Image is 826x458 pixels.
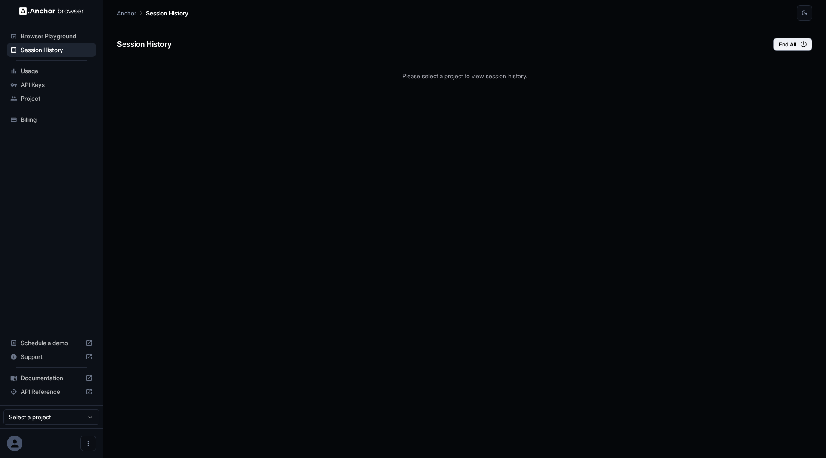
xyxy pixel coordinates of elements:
[21,94,92,103] span: Project
[117,38,172,51] h6: Session History
[21,46,92,54] span: Session History
[21,32,92,40] span: Browser Playground
[7,385,96,399] div: API Reference
[21,80,92,89] span: API Keys
[7,64,96,78] div: Usage
[21,353,82,361] span: Support
[21,387,82,396] span: API Reference
[7,29,96,43] div: Browser Playground
[117,71,812,80] p: Please select a project to view session history.
[21,374,82,382] span: Documentation
[7,350,96,364] div: Support
[7,78,96,92] div: API Keys
[117,8,188,18] nav: breadcrumb
[117,9,136,18] p: Anchor
[146,9,188,18] p: Session History
[773,38,812,51] button: End All
[7,113,96,127] div: Billing
[80,436,96,451] button: Open menu
[7,336,96,350] div: Schedule a demo
[21,67,92,75] span: Usage
[19,7,84,15] img: Anchor Logo
[21,115,92,124] span: Billing
[21,339,82,347] span: Schedule a demo
[7,43,96,57] div: Session History
[7,92,96,105] div: Project
[7,371,96,385] div: Documentation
